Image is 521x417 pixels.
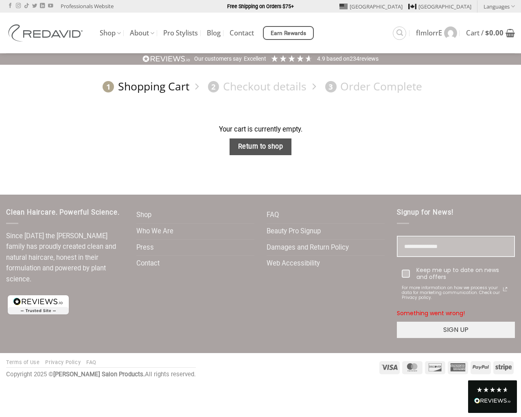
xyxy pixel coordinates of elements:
div: 4.91 Stars [270,54,313,63]
img: reviews-trust-logo-1.png [6,294,70,316]
a: Follow on Facebook [8,3,13,9]
a: Blog [207,26,221,40]
a: 1Shopping Cart [99,79,189,94]
span: Based on [326,55,350,62]
a: Web Accessibility [267,256,320,272]
img: REVIEWS.io [142,55,190,63]
button: SIGN UP [397,322,515,338]
a: Languages [484,0,515,12]
a: Who We Are [136,224,173,239]
a: Terms of Use [6,359,40,365]
div: Read All Reviews [468,380,517,413]
a: Beauty Pro Signup [267,224,321,239]
a: Follow on YouTube [48,3,53,9]
span: $ [485,28,489,37]
div: Our customers say [194,55,242,63]
span: Signup for News! [397,208,453,216]
a: Read our Privacy Policy [500,284,510,294]
a: Shop [100,25,121,41]
img: REVIEWS.io [474,398,511,404]
div: Keep me up to date on news and offers [416,267,510,281]
a: Follow on Instagram [16,3,21,9]
a: Follow on LinkedIn [40,3,45,9]
a: Follow on TikTok [24,3,29,9]
a: Return to shop [230,138,291,155]
a: Contact [230,26,254,40]
a: [GEOGRAPHIC_DATA] [339,0,403,13]
input: Email field [397,236,515,257]
a: About [130,25,154,41]
a: Pro Stylists [163,26,198,40]
div: Something went wrong! [397,305,515,322]
span: Cart / [466,30,503,36]
strong: Free Shipping on Orders $75+ [227,3,294,9]
strong: [PERSON_NAME] Salon Products. [53,371,145,378]
div: 4.8 Stars [476,386,509,393]
a: Follow on Twitter [32,3,37,9]
a: [GEOGRAPHIC_DATA] [408,0,471,13]
span: 2 [208,81,219,92]
span: fImlorrE [416,30,442,36]
a: FAQ [267,207,279,223]
a: View cart [466,24,515,42]
div: Read All Reviews [474,396,511,407]
a: Shop [136,207,151,223]
a: Search [393,26,406,40]
span: reviews [359,55,379,62]
div: Your cart is currently empty. [6,124,515,135]
img: REDAVID Salon Products | United States [6,24,88,42]
a: Privacy Policy [45,359,81,365]
span: 234 [350,55,359,62]
p: Since [DATE] the [PERSON_NAME] family has proudly created clean and natural haircare, honest in t... [6,231,124,285]
a: Contact [136,256,160,272]
div: Excellent [244,55,266,63]
span: 4.9 [317,55,326,62]
a: 2Checkout details [204,79,306,94]
a: Damages and Return Policy [267,240,349,256]
a: FAQ [86,359,96,365]
svg: link icon [500,284,510,294]
span: Clean Haircare. Powerful Science. [6,208,119,216]
div: Payment icons [378,360,515,374]
span: 1 [103,81,114,92]
a: Press [136,240,154,256]
nav: Checkout steps [6,73,515,100]
a: fImlorrE [416,22,457,44]
bdi: 0.00 [485,28,503,37]
span: Earn Rewards [271,29,306,38]
a: Earn Rewards [263,26,314,40]
span: For more information on how we process your data for marketing communication. Check our Privacy p... [402,285,500,300]
div: Copyright 2025 © All rights reserved. [6,370,196,380]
